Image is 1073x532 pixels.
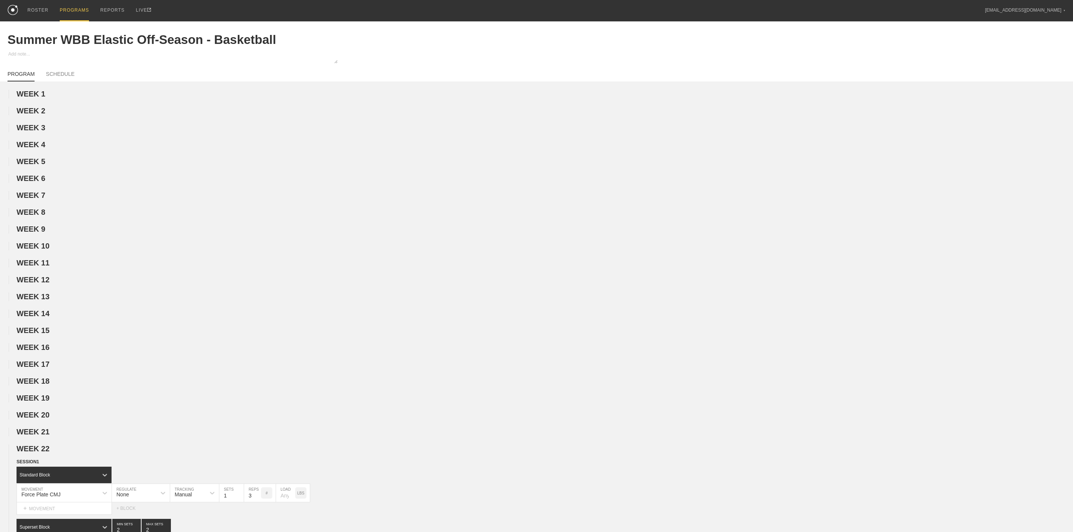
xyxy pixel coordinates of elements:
span: WEEK 17 [17,360,50,368]
span: WEEK 6 [17,174,45,182]
div: Force Plate CMJ [21,491,60,497]
span: WEEK 19 [17,394,50,402]
span: WEEK 14 [17,309,50,318]
span: WEEK 1 [17,90,45,98]
a: SCHEDULE [46,71,74,81]
p: # [266,491,268,495]
div: ▼ [1063,8,1065,13]
span: WEEK 7 [17,191,45,199]
input: Any [276,484,295,502]
span: + [23,505,27,511]
iframe: Chat Widget [1035,496,1073,532]
span: WEEK 13 [17,292,50,301]
span: SESSION 1 [17,459,39,464]
span: WEEK 20 [17,411,50,419]
p: LBS [297,491,305,495]
span: WEEK 16 [17,343,50,351]
span: WEEK 15 [17,326,50,335]
img: logo [8,5,18,15]
span: WEEK 2 [17,107,45,115]
span: WEEK 4 [17,140,45,149]
span: WEEK 3 [17,124,45,132]
span: WEEK 18 [17,377,50,385]
div: + BLOCK [116,506,143,511]
span: WEEK 10 [17,242,50,250]
span: WEEK 9 [17,225,45,233]
div: None [116,491,129,497]
span: WEEK 21 [17,428,50,436]
span: WEEK 22 [17,445,50,453]
span: WEEK 11 [17,259,50,267]
div: Manual [175,491,192,497]
div: MOVEMENT [17,502,112,515]
a: PROGRAM [8,71,35,81]
span: WEEK 12 [17,276,50,284]
span: WEEK 8 [17,208,45,216]
span: WEEK 5 [17,157,45,166]
div: Standard Block [20,472,50,478]
div: Superset Block [20,524,50,530]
